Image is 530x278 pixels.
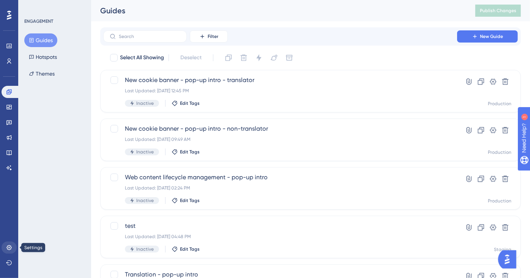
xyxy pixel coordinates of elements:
[24,33,57,47] button: Guides
[125,136,435,142] div: Last Updated: [DATE] 09:49 AM
[172,100,200,106] button: Edit Tags
[180,53,202,62] span: Deselect
[180,149,200,155] span: Edit Tags
[125,173,435,182] span: Web content lifecycle management - pop-up intro
[136,149,154,155] span: Inactive
[172,149,200,155] button: Edit Tags
[125,88,435,94] div: Last Updated: [DATE] 12:45 PM
[180,100,200,106] span: Edit Tags
[24,67,59,81] button: Themes
[480,8,516,14] span: Publish Changes
[180,246,200,252] span: Edit Tags
[180,197,200,204] span: Edit Tags
[174,51,208,65] button: Deselect
[136,246,154,252] span: Inactive
[18,2,47,11] span: Need Help?
[457,30,518,43] button: New Guide
[125,185,435,191] div: Last Updated: [DATE] 02:24 PM
[136,197,154,204] span: Inactive
[24,50,62,64] button: Hotspots
[53,4,55,10] div: 1
[120,53,164,62] span: Select All Showing
[125,234,435,240] div: Last Updated: [DATE] 04:48 PM
[480,33,503,39] span: New Guide
[494,246,511,253] div: Staging
[172,246,200,252] button: Edit Tags
[125,124,435,133] span: New cookie banner - pop-up intro - non-translator
[125,76,435,85] span: New cookie banner - pop-up intro - translator
[488,198,511,204] div: Production
[488,149,511,155] div: Production
[24,18,53,24] div: ENGAGEMENT
[475,5,521,17] button: Publish Changes
[498,248,521,271] iframe: UserGuiding AI Assistant Launcher
[100,5,456,16] div: Guides
[136,100,154,106] span: Inactive
[488,101,511,107] div: Production
[119,34,180,39] input: Search
[125,221,435,231] span: test
[190,30,228,43] button: Filter
[172,197,200,204] button: Edit Tags
[208,33,218,39] span: Filter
